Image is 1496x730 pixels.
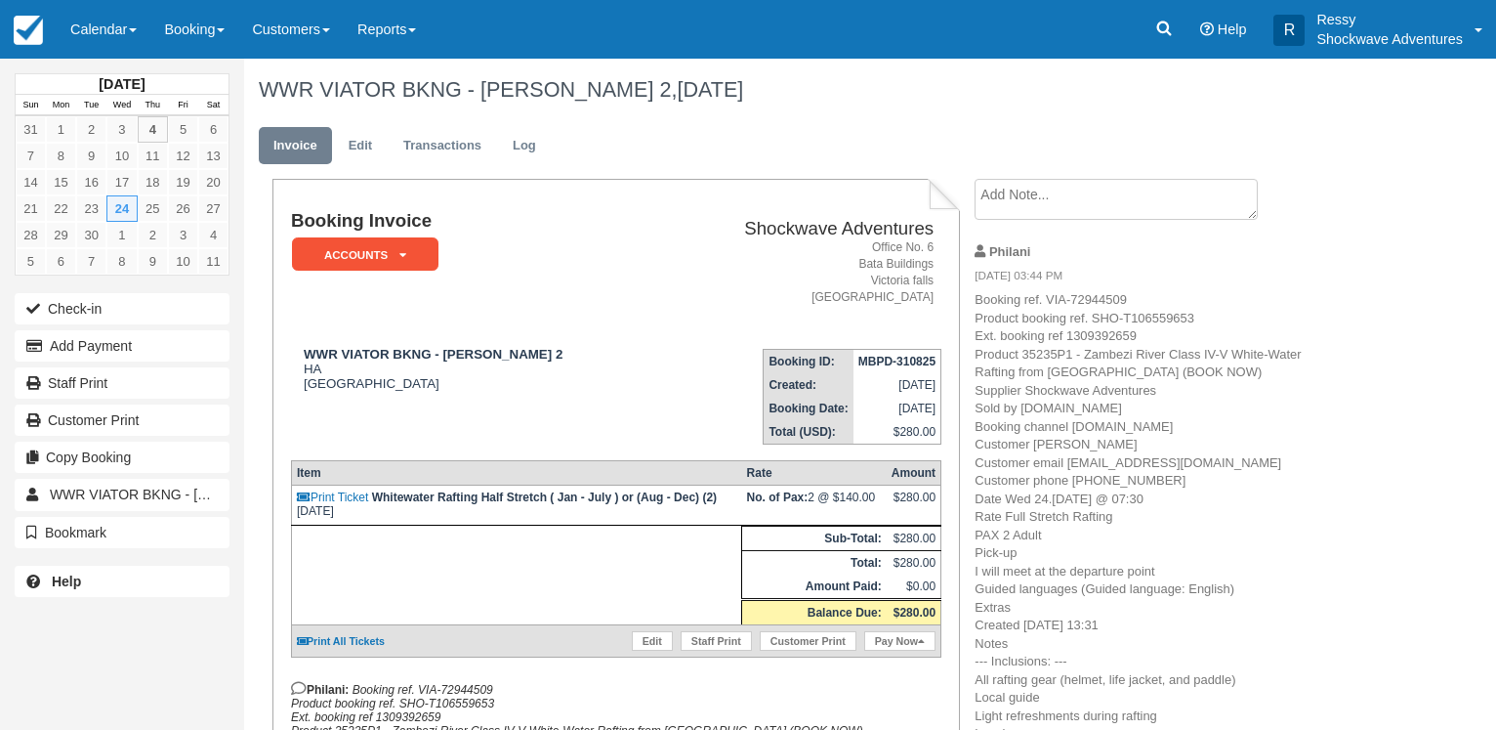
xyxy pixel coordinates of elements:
div: R [1273,15,1305,46]
a: 7 [76,248,106,275]
a: 9 [76,143,106,169]
a: 16 [76,169,106,195]
a: Pay Now [864,631,935,651]
a: 18 [138,169,168,195]
td: $0.00 [887,575,941,600]
a: 11 [198,248,229,275]
a: Edit [334,127,387,165]
strong: MBPD-310825 [858,355,935,368]
a: 10 [168,248,198,275]
a: 11 [138,143,168,169]
strong: Whitewater Rafting Half Stretch ( Jan - July ) or (Aug - Dec) (2) [372,491,717,504]
a: Customer Print [760,631,856,651]
th: Sat [198,95,229,116]
a: 4 [198,222,229,248]
a: 1 [46,116,76,143]
img: checkfront-main-nav-mini-logo.png [14,16,43,45]
th: Mon [46,95,76,116]
a: Staff Print [681,631,752,651]
a: 2 [76,116,106,143]
a: 9 [138,248,168,275]
a: Edit [632,631,673,651]
em: [DATE] 03:44 PM [975,268,1304,289]
a: 8 [106,248,137,275]
a: 23 [76,195,106,222]
a: 7 [16,143,46,169]
th: Tue [76,95,106,116]
th: Total: [742,551,887,576]
th: Booking ID: [764,350,853,374]
button: Copy Booking [15,442,229,473]
span: Help [1218,21,1247,37]
div: $280.00 [892,491,935,520]
a: 27 [198,195,229,222]
a: Log [498,127,551,165]
a: 3 [106,116,137,143]
th: Fri [168,95,198,116]
a: 6 [46,248,76,275]
a: Print Ticket [297,491,368,504]
strong: [DATE] [99,76,145,92]
a: 1 [106,222,137,248]
a: 2 [138,222,168,248]
a: 12 [168,143,198,169]
button: Check-in [15,293,229,324]
a: 10 [106,143,137,169]
a: 28 [16,222,46,248]
a: 4 [138,116,168,143]
th: Total (USD): [764,420,853,445]
a: 5 [168,116,198,143]
th: Wed [106,95,137,116]
td: $280.00 [887,551,941,576]
td: $280.00 [887,527,941,551]
a: 20 [198,169,229,195]
th: Sub-Total: [742,527,887,551]
strong: WWR VIATOR BKNG - [PERSON_NAME] 2 [304,347,562,362]
em: ACCOUNTS [292,237,438,272]
div: HA [GEOGRAPHIC_DATA] [291,347,662,391]
a: 25 [138,195,168,222]
th: Thu [138,95,168,116]
a: Print All Tickets [297,635,385,647]
button: Bookmark [15,517,229,548]
strong: Philani [989,244,1030,259]
a: 29 [46,222,76,248]
b: Help [52,574,81,589]
a: 21 [16,195,46,222]
th: Item [291,461,741,486]
h2: Shockwave Adventures [670,219,934,239]
button: Add Payment [15,330,229,362]
strong: $280.00 [893,606,935,620]
a: 14 [16,169,46,195]
a: 8 [46,143,76,169]
th: Rate [742,461,887,486]
a: Invoice [259,127,332,165]
a: 30 [76,222,106,248]
th: Booking Date: [764,397,853,420]
td: $280.00 [853,420,941,445]
a: 6 [198,116,229,143]
a: Transactions [389,127,496,165]
a: 13 [198,143,229,169]
strong: No. of Pax [747,491,809,504]
th: Sun [16,95,46,116]
td: 2 @ $140.00 [742,486,887,526]
td: [DATE] [853,397,941,420]
a: 31 [16,116,46,143]
span: [DATE] [677,77,743,102]
th: Amount Paid: [742,575,887,600]
th: Balance Due: [742,600,887,625]
h1: WWR VIATOR BKNG - [PERSON_NAME] 2, [259,78,1351,102]
span: WWR VIATOR BKNG - [PERSON_NAME] 2 [50,487,317,502]
h1: Booking Invoice [291,211,662,232]
a: Staff Print [15,367,229,399]
a: 3 [168,222,198,248]
th: Amount [887,461,941,486]
td: [DATE] [291,486,741,526]
p: Shockwave Adventures [1316,29,1463,49]
th: Created: [764,373,853,397]
a: 26 [168,195,198,222]
a: Customer Print [15,405,229,436]
a: 5 [16,248,46,275]
a: 24 [106,195,137,222]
